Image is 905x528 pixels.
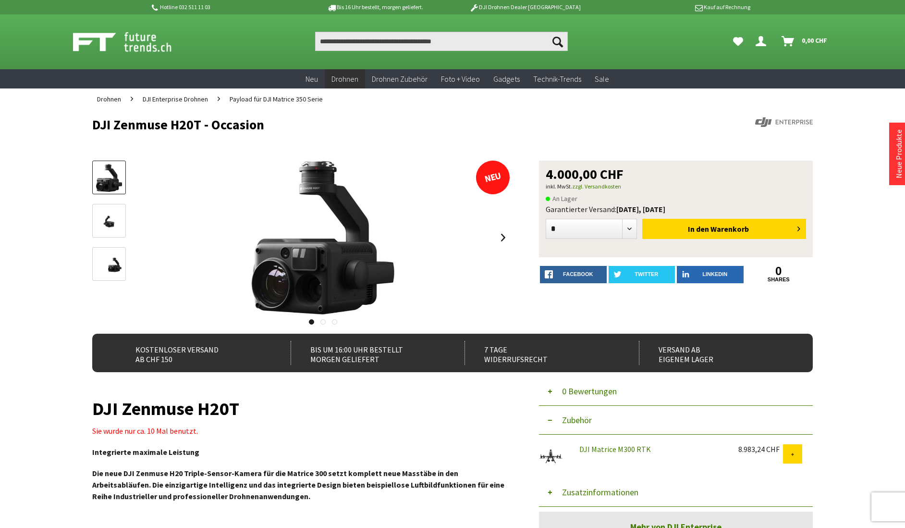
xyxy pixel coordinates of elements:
[92,468,504,501] strong: Die neue DJI Zenmuse H20 Triple-Sensor-Kamera für die Matrice 300 setzt komplett neue Masstäbe in...
[755,117,813,127] img: DJI Enterprise
[579,444,651,454] a: DJI Matrice M300 RTK
[225,88,328,110] a: Payload für DJI Matrice 350 Serie
[116,341,269,365] div: Kostenloser Versand ab CHF 150
[230,95,323,103] span: Payload für DJI Matrice 350 Serie
[546,167,624,181] span: 4.000,00 CHF
[291,341,444,365] div: Bis um 16:00 Uhr bestellt Morgen geliefert
[95,164,123,192] img: Vorschau: DJI Zenmuse H20T - Occasion
[677,266,744,283] a: LinkedIn
[92,447,199,457] strong: Integrierte maximale Leistung
[778,32,832,51] a: Warenkorb
[752,32,774,51] a: Dein Konto
[642,219,806,239] button: In den Warenkorb
[434,69,487,89] a: Foto + Video
[441,74,480,84] span: Foto + Video
[539,377,813,406] button: 0 Bewertungen
[365,69,434,89] a: Drohnen Zubehör
[92,117,669,132] h1: DJI Zenmuse H20T - Occasion
[92,88,126,110] a: Drohnen
[588,69,616,89] a: Sale
[526,69,588,89] a: Technik-Trends
[92,402,510,415] h1: DJI Zenmuse H20T
[546,204,806,214] div: Garantierter Versand:
[639,341,792,365] div: Versand ab eigenem Lager
[306,74,318,84] span: Neu
[595,74,609,84] span: Sale
[746,266,812,277] a: 0
[299,69,325,89] a: Neu
[600,1,750,13] p: Kauf auf Rechnung
[635,271,658,277] span: twitter
[710,224,749,234] span: Warenkorb
[300,1,450,13] p: Bis 16 Uhr bestellt, morgen geliefert.
[548,32,568,51] button: Suchen
[746,277,812,283] a: shares
[738,444,783,454] div: 8.983,24 CHF
[143,95,208,103] span: DJI Enterprise Drohnen
[802,33,827,48] span: 0,00 CHF
[572,183,621,190] a: zzgl. Versandkosten
[702,271,727,277] span: LinkedIn
[487,69,526,89] a: Gadgets
[533,74,581,84] span: Technik-Trends
[539,478,813,507] button: Zusatzinformationen
[688,224,709,234] span: In den
[539,406,813,435] button: Zubehör
[894,129,904,178] a: Neue Produkte
[325,69,365,89] a: Drohnen
[150,1,300,13] p: Hotline 032 511 11 03
[546,181,806,192] p: inkl. MwSt.
[315,32,568,51] input: Produkt, Marke, Kategorie, EAN, Artikelnummer…
[73,30,193,54] img: Shop Futuretrends - zur Startseite wechseln
[138,88,213,110] a: DJI Enterprise Drohnen
[616,204,665,214] b: [DATE], [DATE]
[450,1,600,13] p: DJI Drohnen Dealer [GEOGRAPHIC_DATA]
[92,426,198,436] span: Sie wurde nur ca. 10 Mal benutzt.
[539,444,563,468] img: DJI Matrice M300 RTK
[546,193,577,204] span: An Lager
[246,161,400,314] img: DJI Zenmuse H20T - Occasion
[540,266,607,283] a: facebook
[493,74,520,84] span: Gadgets
[372,74,428,84] span: Drohnen Zubehör
[97,95,121,103] span: Drohnen
[331,74,358,84] span: Drohnen
[563,271,593,277] span: facebook
[465,341,618,365] div: 7 Tage Widerrufsrecht
[609,266,675,283] a: twitter
[728,32,748,51] a: Meine Favoriten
